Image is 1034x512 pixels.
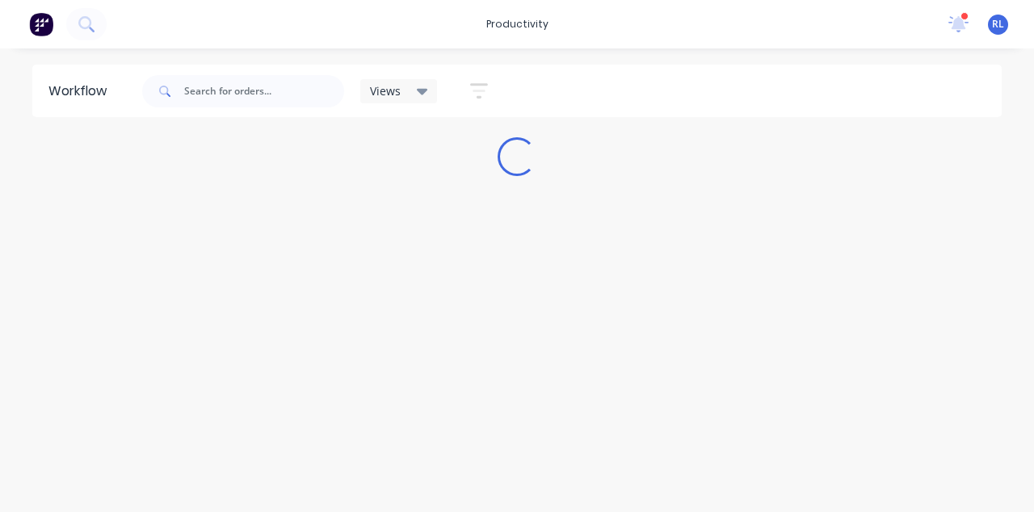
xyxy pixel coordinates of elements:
img: Factory [29,12,53,36]
span: Views [370,82,401,99]
input: Search for orders... [184,75,344,107]
div: Workflow [48,82,115,101]
span: RL [992,17,1004,31]
div: productivity [478,12,557,36]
